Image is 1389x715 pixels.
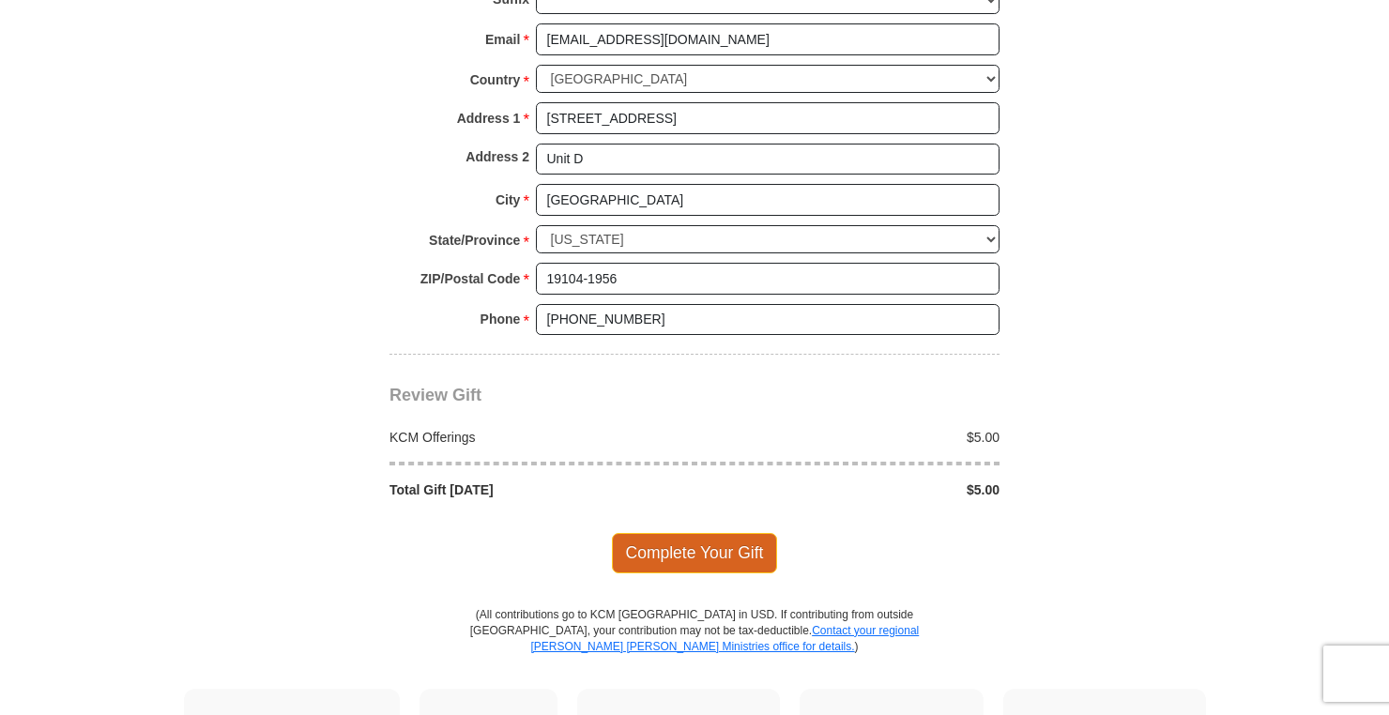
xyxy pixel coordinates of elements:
strong: Email [485,26,520,53]
strong: ZIP/Postal Code [420,266,521,292]
strong: Phone [481,306,521,332]
div: $5.00 [694,428,1010,447]
strong: Address 1 [457,105,521,131]
div: $5.00 [694,480,1010,499]
strong: Country [470,67,521,93]
strong: City [496,187,520,213]
strong: Address 2 [466,144,529,170]
span: Review Gift [389,386,481,404]
span: Complete Your Gift [612,533,778,572]
a: Contact your regional [PERSON_NAME] [PERSON_NAME] Ministries office for details. [530,624,919,653]
strong: State/Province [429,227,520,253]
p: (All contributions go to KCM [GEOGRAPHIC_DATA] in USD. If contributing from outside [GEOGRAPHIC_D... [469,607,920,689]
div: KCM Offerings [380,428,695,447]
div: Total Gift [DATE] [380,480,695,499]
